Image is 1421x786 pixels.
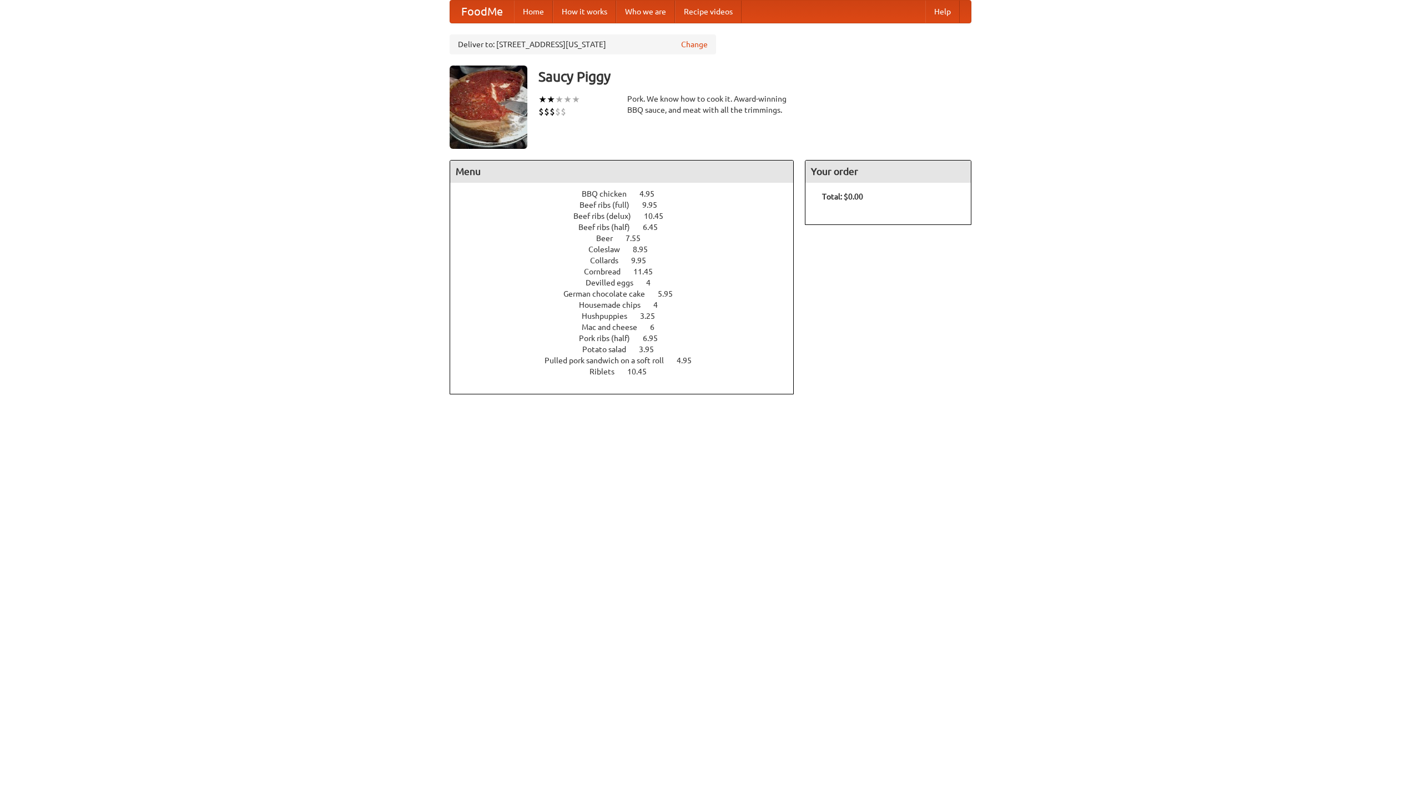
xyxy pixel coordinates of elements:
span: Cornbread [584,267,632,276]
span: 4.95 [639,189,666,198]
span: Beer [596,234,624,243]
a: Beer 7.55 [596,234,661,243]
span: 10.45 [644,212,674,221]
span: Devilled eggs [586,278,644,287]
span: 10.45 [627,367,658,376]
a: Housemade chips 4 [579,301,678,309]
span: 8.95 [633,245,659,254]
span: 4 [653,301,669,309]
span: Coleslaw [588,245,631,254]
a: Help [925,1,960,23]
a: Recipe videos [675,1,742,23]
a: Mac and cheese 6 [582,323,675,332]
h4: Menu [450,161,793,183]
span: 3.25 [640,312,666,321]
b: Total: $0.00 [822,192,863,201]
a: How it works [553,1,616,23]
a: Beef ribs (full) 9.95 [580,201,678,209]
span: 9.95 [642,201,668,209]
span: Housemade chips [579,301,652,309]
a: Devilled eggs 4 [586,278,671,287]
li: $ [538,106,544,118]
a: Potato salad 3.95 [582,345,674,354]
span: 3.95 [639,345,665,354]
li: $ [544,106,550,118]
span: 11.45 [633,267,664,276]
span: Pulled pork sandwich on a soft roll [545,356,675,365]
li: ★ [572,93,580,106]
a: Collards 9.95 [590,256,667,265]
li: ★ [563,93,572,106]
span: Beef ribs (delux) [573,212,642,221]
span: 4 [646,278,662,287]
a: German chocolate cake 5.95 [563,289,693,298]
span: Beef ribs (full) [580,201,641,209]
li: ★ [547,93,555,106]
li: ★ [538,93,547,106]
li: ★ [555,93,563,106]
span: 7.55 [626,234,652,243]
span: 6.45 [643,223,669,232]
a: Cornbread 11.45 [584,267,673,276]
span: Pork ribs (half) [579,334,641,343]
span: 6 [650,323,666,332]
a: Who we are [616,1,675,23]
span: Hushpuppies [582,312,638,321]
li: $ [561,106,566,118]
span: 5.95 [658,289,684,298]
span: Beef ribs (half) [578,223,641,232]
a: Riblets 10.45 [589,367,667,376]
a: FoodMe [450,1,514,23]
div: Deliver to: [STREET_ADDRESS][US_STATE] [450,34,716,54]
a: Coleslaw 8.95 [588,245,668,254]
span: Potato salad [582,345,637,354]
img: angular.jpg [450,66,527,149]
div: Pork. We know how to cook it. Award-winning BBQ sauce, and meat with all the trimmings. [627,93,794,116]
a: Beef ribs (delux) 10.45 [573,212,684,221]
a: BBQ chicken 4.95 [582,189,675,198]
h3: Saucy Piggy [538,66,971,88]
span: Riblets [589,367,626,376]
a: Change [681,39,708,50]
span: BBQ chicken [582,189,638,198]
span: Collards [590,256,629,265]
span: German chocolate cake [563,289,656,298]
a: Hushpuppies 3.25 [582,312,676,321]
a: Beef ribs (half) 6.45 [578,223,678,232]
span: 6.95 [643,334,669,343]
span: 4.95 [677,356,703,365]
li: $ [550,106,555,118]
li: $ [555,106,561,118]
h4: Your order [805,161,971,183]
a: Pulled pork sandwich on a soft roll 4.95 [545,356,712,365]
a: Pork ribs (half) 6.95 [579,334,678,343]
span: Mac and cheese [582,323,648,332]
span: 9.95 [631,256,657,265]
a: Home [514,1,553,23]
